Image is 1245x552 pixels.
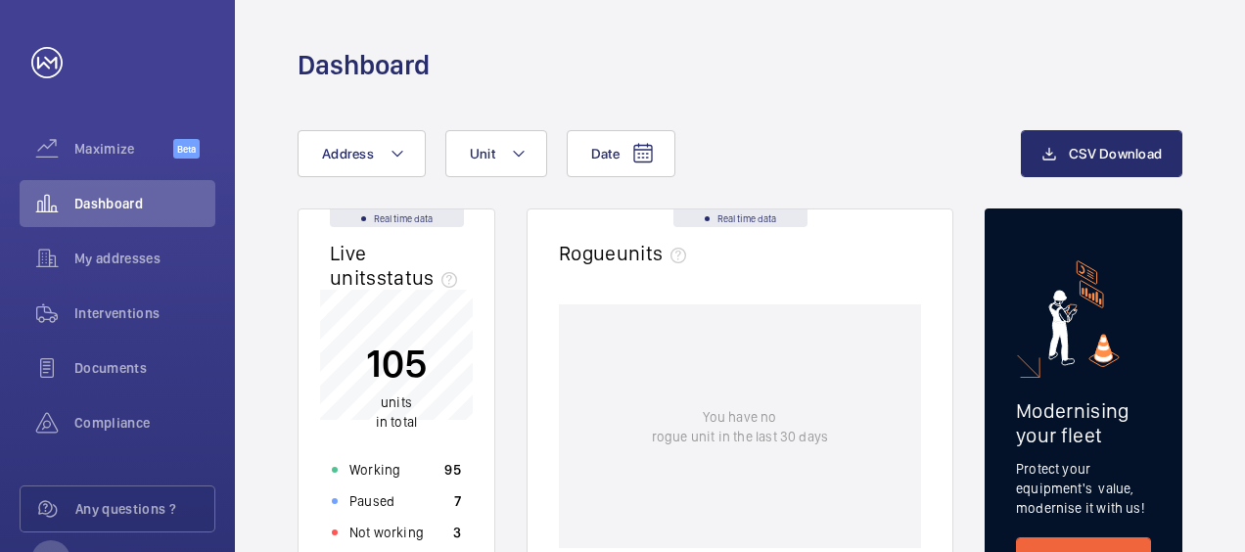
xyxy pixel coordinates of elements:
[445,130,547,177] button: Unit
[74,413,215,433] span: Compliance
[454,491,461,511] p: 7
[173,139,200,159] span: Beta
[381,394,412,410] span: units
[366,392,427,432] p: in total
[74,249,215,268] span: My addresses
[453,523,461,542] p: 3
[74,194,215,213] span: Dashboard
[652,407,828,446] p: You have no rogue unit in the last 30 days
[591,146,620,161] span: Date
[559,241,694,265] h2: Rogue
[322,146,374,161] span: Address
[470,146,495,161] span: Unit
[1016,459,1151,518] p: Protect your equipment's value, modernise it with us!
[330,241,465,290] h2: Live units
[366,339,427,388] p: 105
[298,130,426,177] button: Address
[74,358,215,378] span: Documents
[1069,146,1162,161] span: CSV Download
[330,209,464,227] div: Real time data
[1021,130,1182,177] button: CSV Download
[298,47,430,83] h1: Dashboard
[377,265,466,290] span: status
[349,523,424,542] p: Not working
[74,139,173,159] span: Maximize
[1048,260,1120,367] img: marketing-card.svg
[1016,398,1151,447] h2: Modernising your fleet
[617,241,695,265] span: units
[444,460,461,480] p: 95
[673,209,807,227] div: Real time data
[74,303,215,323] span: Interventions
[567,130,675,177] button: Date
[349,460,400,480] p: Working
[349,491,394,511] p: Paused
[75,499,214,519] span: Any questions ?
